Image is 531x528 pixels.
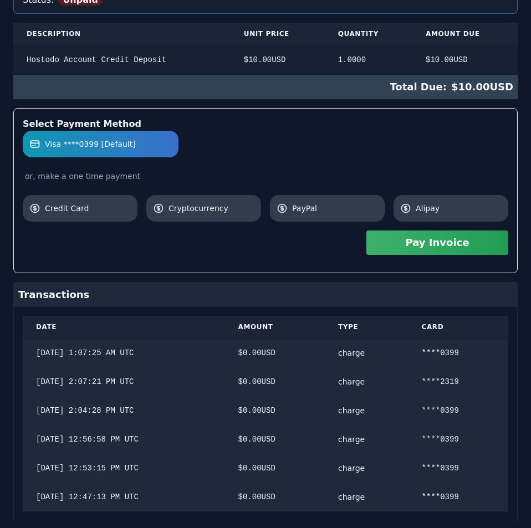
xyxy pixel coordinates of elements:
th: Description [13,23,231,45]
div: [DATE] 1:07:25 AM UTC [36,347,212,358]
div: Hostodo Account Credit Deposit [27,54,217,65]
span: Visa ****0399 [Default] [45,139,136,150]
th: Card [409,316,508,339]
div: $ 10.00 USD [426,54,504,65]
div: [DATE] 12:56:58 PM UTC [36,434,212,445]
div: [DATE] 12:53:15 PM UTC [36,463,212,474]
div: $ 10.00 USD [244,54,312,65]
span: Cryptocurrency [169,203,254,214]
span: Total Due: [390,79,451,95]
div: $ 0.00 USD [238,405,312,416]
th: Unit Price [231,23,325,45]
div: Select Payment Method [23,117,508,131]
th: Date [23,316,225,339]
div: $ 0.00 USD [238,463,312,474]
th: Amount Due [412,23,518,45]
div: charge [338,376,395,387]
div: charge [338,405,395,416]
div: charge [338,463,395,474]
div: [DATE] 12:47:13 PM UTC [36,491,212,503]
div: charge [338,347,395,358]
div: Transactions [14,283,517,307]
div: $ 0.00 USD [238,491,312,503]
div: 1.0000 [338,54,399,65]
span: PayPal [292,203,378,214]
div: $ 0.00 USD [238,376,312,387]
span: Credit Card [45,203,131,214]
div: $ 0.00 USD [238,434,312,445]
div: $ 10.00 USD [13,75,518,99]
div: or, make a one time payment [23,171,508,182]
button: Pay Invoice [366,230,508,255]
div: charge [338,491,395,503]
div: [DATE] 2:07:21 PM UTC [36,376,212,387]
th: Amount [225,316,325,339]
div: [DATE] 2:04:28 PM UTC [36,405,212,416]
span: Alipay [416,203,502,214]
th: Type [325,316,409,339]
div: charge [338,434,395,445]
div: $ 0.00 USD [238,347,312,358]
th: Quantity [325,23,412,45]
